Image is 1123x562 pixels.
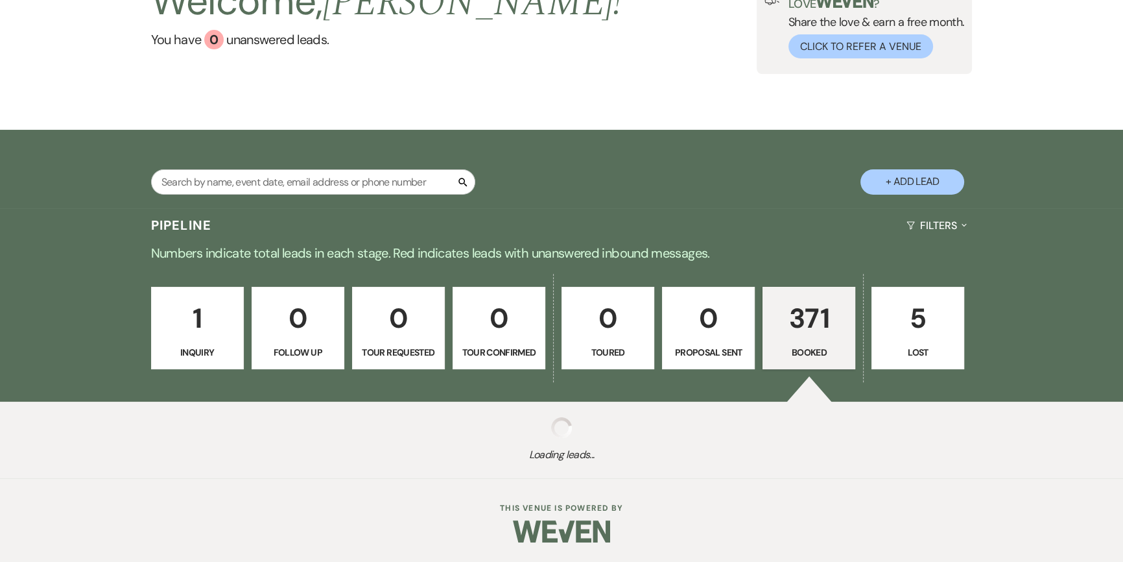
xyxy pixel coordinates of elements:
[204,30,224,49] div: 0
[361,297,436,340] p: 0
[160,345,235,360] p: Inquiry
[151,287,244,370] a: 1Inquiry
[871,287,964,370] a: 5Lost
[151,30,622,49] a: You have 0 unanswered leads.
[901,208,972,243] button: Filters
[880,345,956,360] p: Lost
[771,345,847,360] p: Booked
[880,297,956,340] p: 5
[670,297,746,340] p: 0
[762,287,855,370] a: 371Booked
[361,345,436,360] p: Tour Requested
[160,297,235,340] p: 1
[788,34,933,58] button: Click to Refer a Venue
[860,169,964,195] button: + Add Lead
[570,297,646,340] p: 0
[461,297,537,340] p: 0
[352,287,445,370] a: 0Tour Requested
[670,345,746,360] p: Proposal Sent
[771,297,847,340] p: 371
[151,169,475,195] input: Search by name, event date, email address or phone number
[260,297,336,340] p: 0
[513,509,610,554] img: Weven Logo
[95,243,1028,263] p: Numbers indicate total leads in each stage. Red indicates leads with unanswered inbound messages.
[151,216,212,234] h3: Pipeline
[570,345,646,360] p: Toured
[561,287,654,370] a: 0Toured
[56,447,1067,463] span: Loading leads...
[260,345,336,360] p: Follow Up
[461,345,537,360] p: Tour Confirmed
[252,287,344,370] a: 0Follow Up
[453,287,545,370] a: 0Tour Confirmed
[662,287,755,370] a: 0Proposal Sent
[551,417,572,438] img: loading spinner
